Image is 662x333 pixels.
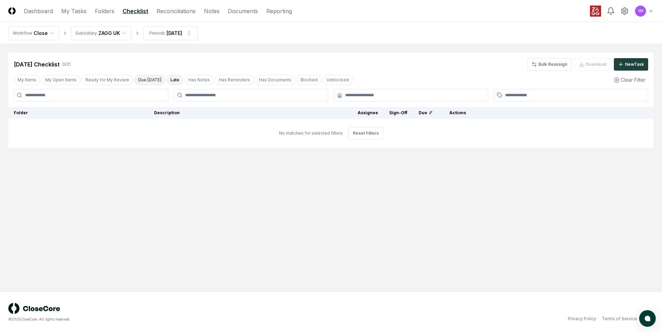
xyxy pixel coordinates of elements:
[255,75,295,85] button: Has Documents
[638,8,643,13] span: SM
[8,317,331,322] div: © 2025 CloseCore. All rights reserved.
[568,316,596,322] a: Privacy Policy
[527,58,572,71] button: Bulk Reassign
[185,75,214,85] button: Has Notes
[602,316,637,322] a: Terms of Service
[14,75,40,85] button: My Items
[62,61,71,67] div: 0 / 21
[134,75,165,85] button: Due Today
[156,7,196,15] a: Reconciliations
[384,107,413,119] th: Sign-Off
[82,75,133,85] button: Ready for My Review
[266,7,292,15] a: Reporting
[149,107,352,119] th: Description
[204,7,220,15] a: Notes
[123,7,148,15] a: Checklist
[228,7,258,15] a: Documents
[14,60,60,69] div: [DATE] Checklist
[634,5,647,17] button: SM
[590,6,601,17] img: ZAGG logo
[143,26,198,40] button: Periods[DATE]
[13,30,32,36] div: Workflow
[625,61,644,67] div: New Task
[24,7,53,15] a: Dashboard
[149,30,165,36] div: Periods
[167,75,183,85] button: Late
[297,75,321,85] button: Blocked
[75,30,97,36] div: Subsidiary
[444,110,648,116] div: Actions
[8,107,149,119] th: Folder
[348,127,383,139] button: Reset Filters
[8,303,60,314] img: logo
[167,29,182,37] div: [DATE]
[279,130,343,136] div: No matches for selected filters
[639,310,656,327] button: atlas-launcher
[8,7,16,15] img: Logo
[614,58,648,71] button: NewTask
[95,7,114,15] a: Folders
[215,75,254,85] button: Has Reminders
[323,75,353,85] button: Unblocked
[8,26,198,40] nav: breadcrumb
[419,110,433,116] div: Due
[42,75,80,85] button: My Open Items
[611,73,648,86] button: Clear Filter
[352,107,384,119] th: Assignee
[61,7,87,15] a: My Tasks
